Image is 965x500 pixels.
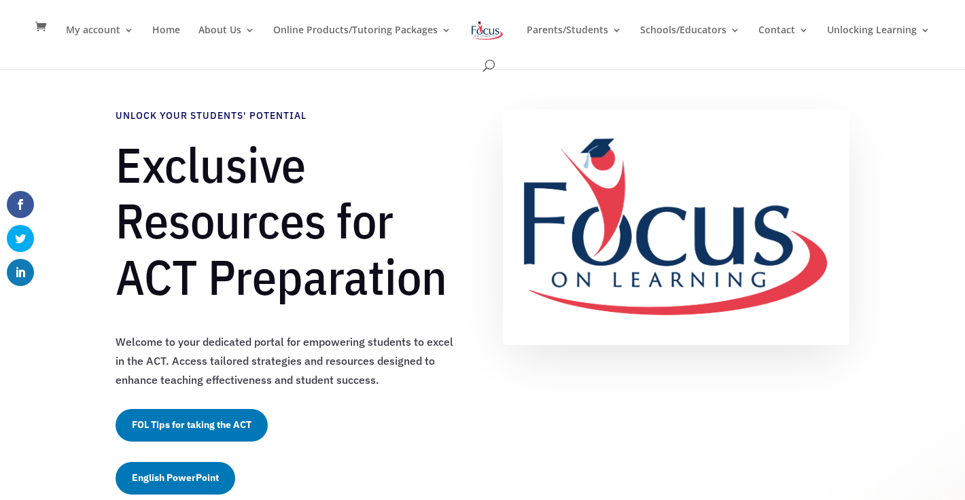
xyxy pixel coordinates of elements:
[470,18,505,43] img: Focus on Learning
[116,409,268,442] a: FOL Tips for taking the ACT
[827,25,930,57] a: Unlocking Learning
[116,332,462,389] p: Welcome to your dedicated portal for empowering students to excel in the ACT. Access tailored str...
[66,25,134,57] a: My account
[273,25,451,57] a: Online Products/Tutoring Packages
[116,462,235,495] a: English PowerPoint
[198,25,255,57] a: About Us
[527,25,622,57] a: Parents/Students
[758,25,809,57] a: Contact
[116,137,462,312] h1: Exclusive Resources for ACT Preparation
[503,109,849,345] img: FullColor_FullLogo_Medium_TBG
[640,25,740,57] a: Schools/Educators
[116,109,462,130] h4: Unlock Your Students' Potential
[152,25,180,57] a: Home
